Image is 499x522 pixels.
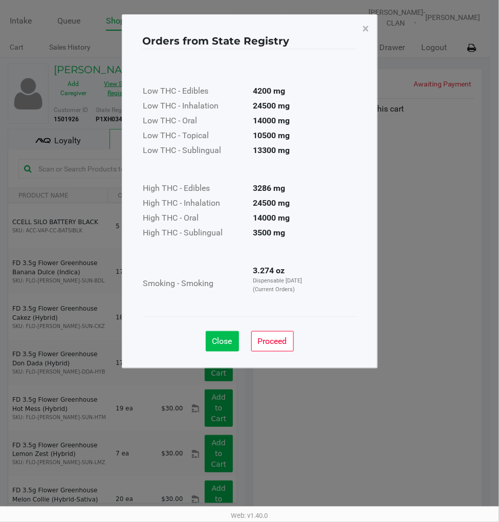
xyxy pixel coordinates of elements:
span: Proceed [258,336,287,346]
td: High THC - Sublingual [143,226,245,241]
td: Low THC - Oral [143,114,245,129]
span: × [363,21,370,36]
strong: 24500 mg [253,198,290,208]
td: Low THC - Edibles [143,84,245,99]
button: Proceed [251,331,294,352]
strong: 3500 mg [253,228,286,237]
span: Web: v1.40.0 [231,512,268,520]
strong: 10500 mg [253,130,290,140]
strong: 14000 mg [253,116,290,125]
td: High THC - Oral [143,211,245,226]
p: Dispensable [DATE] (Current Orders) [253,277,309,294]
strong: 24500 mg [253,101,290,111]
strong: 3.274 oz [253,266,285,275]
td: Low THC - Sublingual [143,144,245,159]
button: Close [206,331,239,352]
strong: 3286 mg [253,183,286,193]
h4: Orders from State Registry [143,33,290,49]
span: Close [212,336,232,346]
strong: 14000 mg [253,213,290,223]
td: Low THC - Inhalation [143,99,245,114]
td: Smoking - Smoking [143,264,245,304]
strong: 13300 mg [253,145,290,155]
strong: 4200 mg [253,86,286,96]
td: High THC - Inhalation [143,197,245,211]
button: Close [355,14,378,43]
td: Low THC - Topical [143,129,245,144]
td: High THC - Edibles [143,182,245,197]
